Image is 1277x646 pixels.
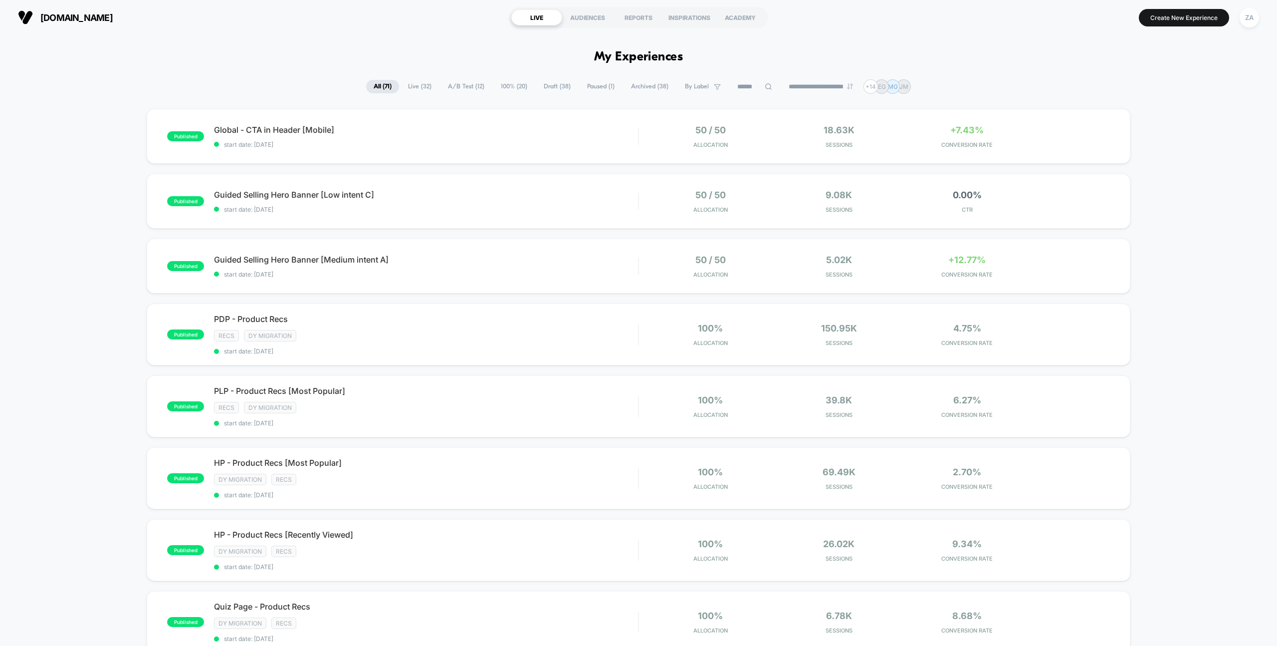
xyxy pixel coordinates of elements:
span: Guided Selling Hero Banner [Medium intent A] [214,255,638,265]
span: Global - CTA in Header [Mobile] [214,125,638,135]
span: Archived ( 38 ) [624,80,676,93]
span: 50 / 50 [695,125,726,135]
p: EG [878,83,886,90]
span: Allocation [693,206,728,213]
span: By Label [685,83,709,90]
span: start date: [DATE] [214,206,638,213]
button: [DOMAIN_NAME] [15,9,116,25]
span: Allocation [693,411,728,418]
span: PDP - Product Recs [214,314,638,324]
div: LIVE [511,9,562,25]
div: + 14 [863,79,878,94]
div: INSPIRATIONS [664,9,715,25]
span: 0.00% [953,190,982,200]
span: start date: [DATE] [214,347,638,355]
span: 6.27% [953,395,981,405]
img: Visually logo [18,10,33,25]
div: ZA [1240,8,1259,27]
span: CONVERSION RATE [905,339,1029,346]
span: 39.8k [826,395,852,405]
span: A/B Test ( 12 ) [440,80,492,93]
span: Sessions [777,206,900,213]
div: AUDIENCES [562,9,613,25]
span: Sessions [777,271,900,278]
span: start date: [DATE] [214,491,638,499]
span: Sessions [777,141,900,148]
span: start date: [DATE] [214,271,638,278]
span: 100% [698,467,723,477]
span: HP - Product Recs [Most Popular] [214,458,638,468]
span: Sessions [777,555,900,562]
span: Guided Selling Hero Banner [Low intent C] [214,190,638,200]
span: DY Migration [244,402,296,413]
span: Allocation [693,627,728,634]
span: Sessions [777,339,900,346]
span: Sessions [777,411,900,418]
div: REPORTS [613,9,664,25]
span: Sessions [777,627,900,634]
span: +12.77% [948,255,986,265]
span: Paused ( 1 ) [580,80,622,93]
span: All ( 71 ) [366,80,399,93]
span: published [167,617,204,627]
span: 9.08k [826,190,852,200]
span: 26.02k [823,539,854,549]
span: 5.02k [826,255,852,265]
span: 6.78k [826,611,852,621]
span: CONVERSION RATE [905,141,1029,148]
span: 18.63k [824,125,854,135]
span: Allocation [693,483,728,490]
span: PLP - Product Recs [Most Popular] [214,386,638,396]
span: published [167,401,204,411]
span: Recs [214,330,239,341]
div: ACADEMY [715,9,766,25]
span: Allocation [693,271,728,278]
span: 100% [698,395,723,405]
span: CONVERSION RATE [905,627,1029,634]
span: DY Migration [244,330,296,341]
span: 100% [698,323,723,333]
span: [DOMAIN_NAME] [40,12,113,23]
span: CTR [905,206,1029,213]
span: Live ( 32 ) [401,80,439,93]
span: start date: [DATE] [214,141,638,148]
p: JM [899,83,908,90]
span: published [167,329,204,339]
span: Recs [271,474,296,485]
span: DY Migration [214,618,266,629]
span: CONVERSION RATE [905,555,1029,562]
span: Quiz Page - Product Recs [214,602,638,612]
span: 69.49k [823,467,855,477]
span: Allocation [693,339,728,346]
span: Allocation [693,555,728,562]
span: published [167,196,204,206]
span: Allocation [693,141,728,148]
img: end [847,83,853,89]
span: start date: [DATE] [214,419,638,427]
span: published [167,473,204,483]
span: published [167,131,204,141]
span: CONVERSION RATE [905,483,1029,490]
span: published [167,261,204,271]
span: 50 / 50 [695,190,726,200]
p: MG [888,83,898,90]
span: 4.75% [953,323,981,333]
span: start date: [DATE] [214,635,638,643]
span: CONVERSION RATE [905,411,1029,418]
span: Recs [271,618,296,629]
span: 100% [698,539,723,549]
span: HP - Product Recs [Recently Viewed] [214,530,638,540]
button: Create New Experience [1139,9,1229,26]
span: 50 / 50 [695,255,726,265]
span: 150.95k [821,323,857,333]
button: ZA [1237,7,1262,28]
span: 100% ( 20 ) [493,80,535,93]
h1: My Experiences [594,50,683,64]
span: Recs [214,402,239,413]
span: DY Migration [214,474,266,485]
span: CONVERSION RATE [905,271,1029,278]
span: published [167,545,204,555]
span: 100% [698,611,723,621]
span: Recs [271,546,296,557]
span: DY Migration [214,546,266,557]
